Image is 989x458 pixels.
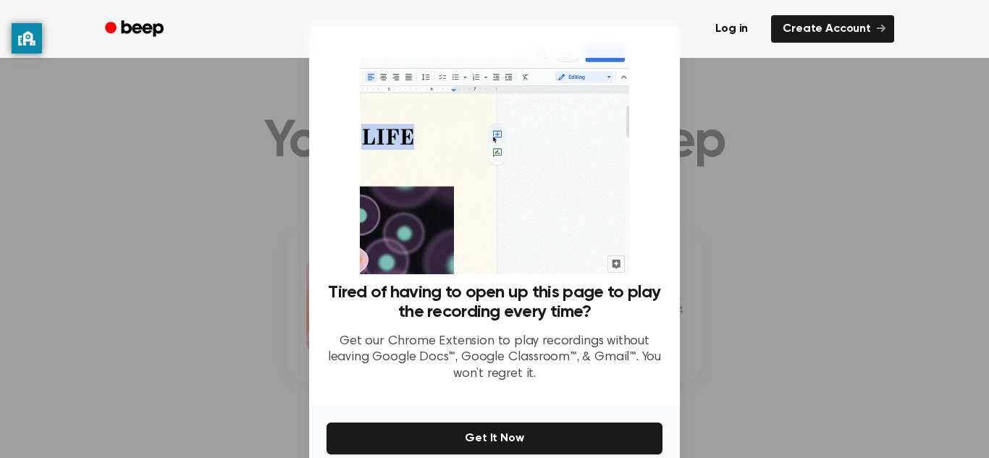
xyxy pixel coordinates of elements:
p: Get our Chrome Extension to play recordings without leaving Google Docs™, Google Classroom™, & Gm... [327,334,662,383]
button: Get It Now [327,423,662,454]
img: Beep extension in action [360,41,628,274]
h3: Tired of having to open up this page to play the recording every time? [327,283,662,322]
a: Create Account [771,15,894,43]
button: privacy banner [12,23,42,54]
a: Log in [701,12,762,46]
a: Beep [95,15,177,43]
